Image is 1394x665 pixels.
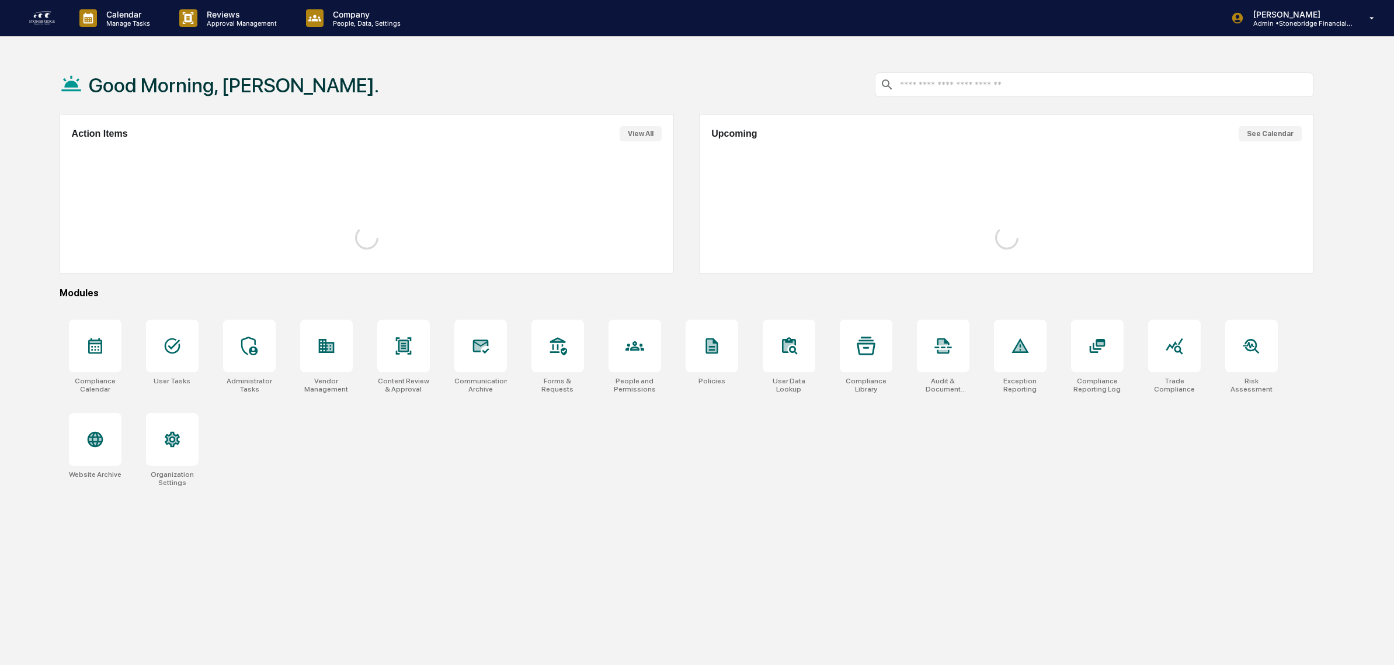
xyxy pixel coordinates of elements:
div: User Tasks [154,377,190,385]
img: logo [28,9,56,27]
h1: Good Morning, [PERSON_NAME]. [89,74,379,97]
div: Trade Compliance [1148,377,1201,393]
div: Compliance Library [840,377,892,393]
div: Compliance Reporting Log [1071,377,1124,393]
button: See Calendar [1239,126,1302,141]
p: Admin • Stonebridge Financial Group [1244,19,1353,27]
div: User Data Lookup [763,377,815,393]
div: Organization Settings [146,470,199,487]
div: Exception Reporting [994,377,1047,393]
div: Communications Archive [454,377,507,393]
div: Content Review & Approval [377,377,430,393]
div: Website Archive [69,470,121,479]
p: Manage Tasks [97,19,156,27]
div: Policies [698,377,725,385]
div: Risk Assessment [1225,377,1278,393]
div: Compliance Calendar [69,377,121,393]
div: Forms & Requests [531,377,584,393]
div: Modules [60,288,1314,299]
div: Audit & Document Logs [917,377,969,393]
div: Administrator Tasks [223,377,276,393]
div: People and Permissions [609,377,661,393]
h2: Action Items [72,129,128,139]
button: View All [620,126,662,141]
p: Reviews [197,9,283,19]
p: Calendar [97,9,156,19]
p: Company [324,9,406,19]
p: People, Data, Settings [324,19,406,27]
p: Approval Management [197,19,283,27]
div: Vendor Management [300,377,353,393]
p: [PERSON_NAME] [1244,9,1353,19]
h2: Upcoming [711,129,757,139]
